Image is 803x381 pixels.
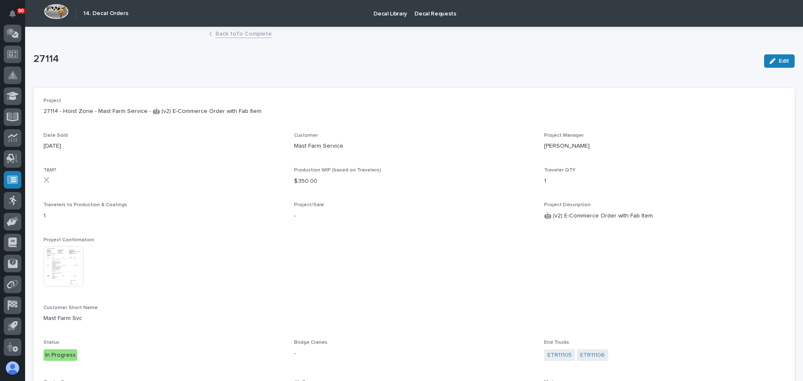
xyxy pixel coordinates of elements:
[43,212,284,220] p: 1
[43,340,59,345] span: Status
[294,340,327,345] span: Bridge Cranes
[33,53,757,65] p: 27114
[779,57,789,65] span: Edit
[43,314,785,323] p: Mast Farm Svc
[4,359,21,377] button: users-avatar
[43,142,284,151] p: [DATE]
[43,349,77,361] div: In Progress
[764,54,795,68] button: Edit
[544,340,569,345] span: End Trucks
[43,168,56,173] span: T&M?
[547,351,572,360] a: ETR11105
[215,28,272,38] a: Back toTo Complete
[294,349,534,358] p: -
[294,212,534,220] p: -
[544,202,591,207] span: Project Description
[44,4,69,19] img: Workspace Logo
[544,142,785,151] p: [PERSON_NAME]
[294,142,534,151] p: Mast Farm Service
[43,305,98,310] span: Customer Short Name
[544,212,785,220] p: 🤖 (v2) E-Commerce Order with Fab Item
[294,133,318,138] span: Customer
[83,10,128,17] h2: 14. Decal Orders
[4,5,21,23] button: Notifications
[43,107,785,116] p: 27114 - Hoist Zone - Mast Farm Service - 🤖 (v2) E-Commerce Order with Fab Item
[580,351,605,360] a: ETR11106
[10,10,21,23] div: Notifications90
[43,98,61,103] span: Project
[294,177,534,186] p: $ 350.00
[43,238,94,243] span: Project Confirmation
[43,133,68,138] span: Date Sold
[294,202,324,207] span: Project/Sale
[43,202,127,207] span: Travelers to Production & Coatings
[544,168,575,173] span: Traveler QTY
[294,168,381,173] span: Production WIP (based on Travelers)
[544,177,785,186] p: 1
[18,8,24,14] p: 90
[544,133,584,138] span: Project Manager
